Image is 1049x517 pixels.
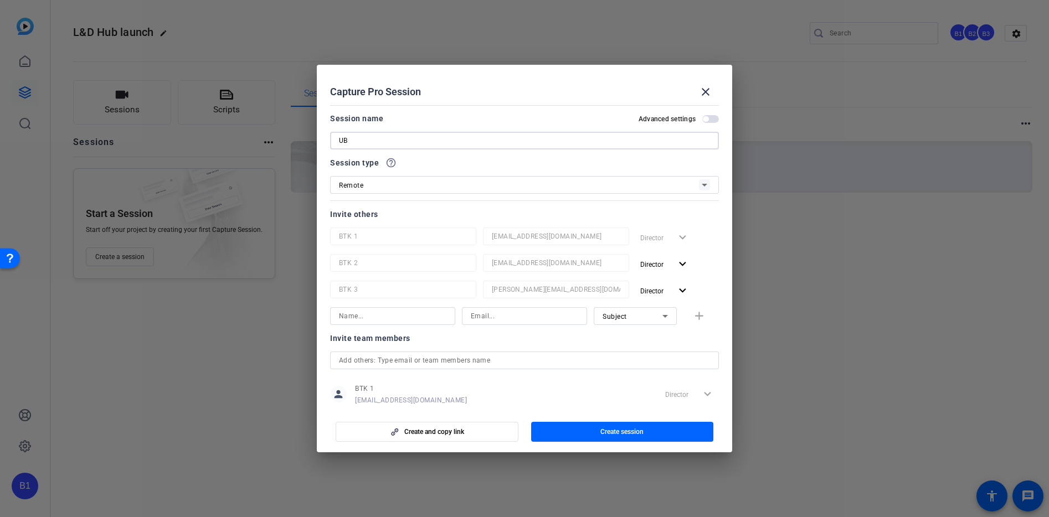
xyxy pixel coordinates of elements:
button: Create and copy link [336,422,518,442]
input: Email... [471,309,578,323]
span: Remote [339,182,363,189]
button: Director [636,254,694,274]
input: Name... [339,230,467,243]
span: Director [640,261,664,268]
mat-icon: person [330,386,347,402]
mat-icon: close [699,85,712,99]
span: Director [640,287,664,295]
input: Name... [339,256,467,270]
div: Capture Pro Session [330,79,719,105]
input: Name... [339,309,446,323]
span: Create session [600,427,644,436]
h2: Advanced settings [639,115,696,123]
div: Session name [330,112,383,125]
input: Name... [339,283,467,296]
input: Enter Session Name [339,134,710,147]
button: Create session [531,422,714,442]
div: Invite others [330,208,719,221]
span: Session type [330,156,379,169]
mat-icon: expand_more [676,284,690,298]
span: [EMAIL_ADDRESS][DOMAIN_NAME] [355,396,467,405]
span: Create and copy link [404,427,464,436]
span: Subject [603,313,627,320]
mat-icon: expand_more [676,257,690,271]
input: Email... [492,230,620,243]
mat-icon: help_outline [385,157,397,168]
button: Director [636,281,694,301]
div: Invite team members [330,332,719,345]
span: BTK 1 [355,384,467,393]
input: Email... [492,256,620,270]
input: Add others: Type email or team members name [339,354,710,367]
input: Email... [492,283,620,296]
